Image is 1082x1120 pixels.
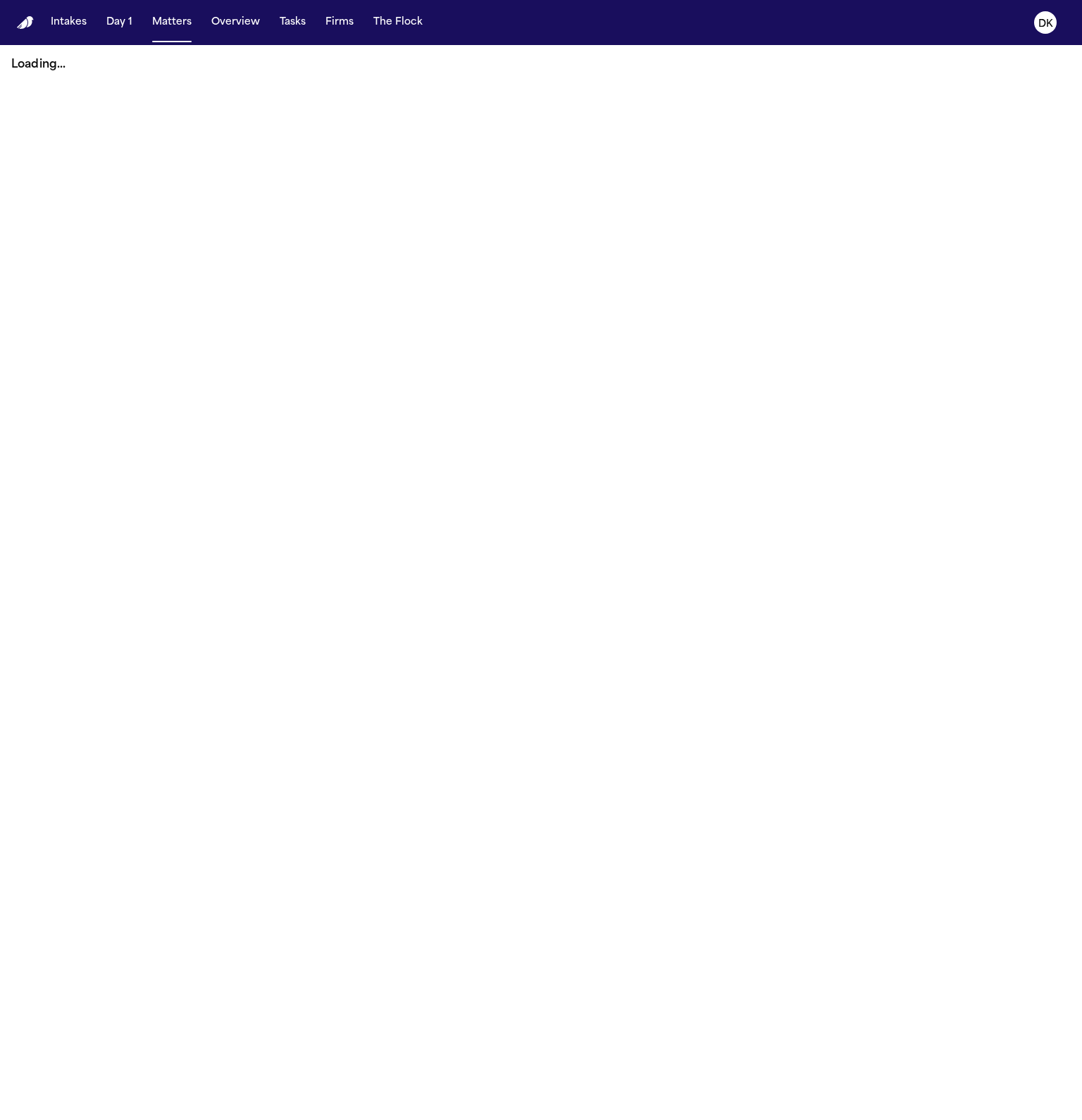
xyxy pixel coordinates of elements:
[101,10,138,35] button: Day 1
[368,10,428,35] button: The Flock
[11,56,1071,73] p: Loading...
[17,16,34,30] a: Home
[147,10,197,35] button: Matters
[320,10,359,35] button: Firms
[45,10,92,35] button: Intakes
[274,10,311,35] button: Tasks
[206,10,266,35] button: Overview
[17,16,34,30] img: Finch Logo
